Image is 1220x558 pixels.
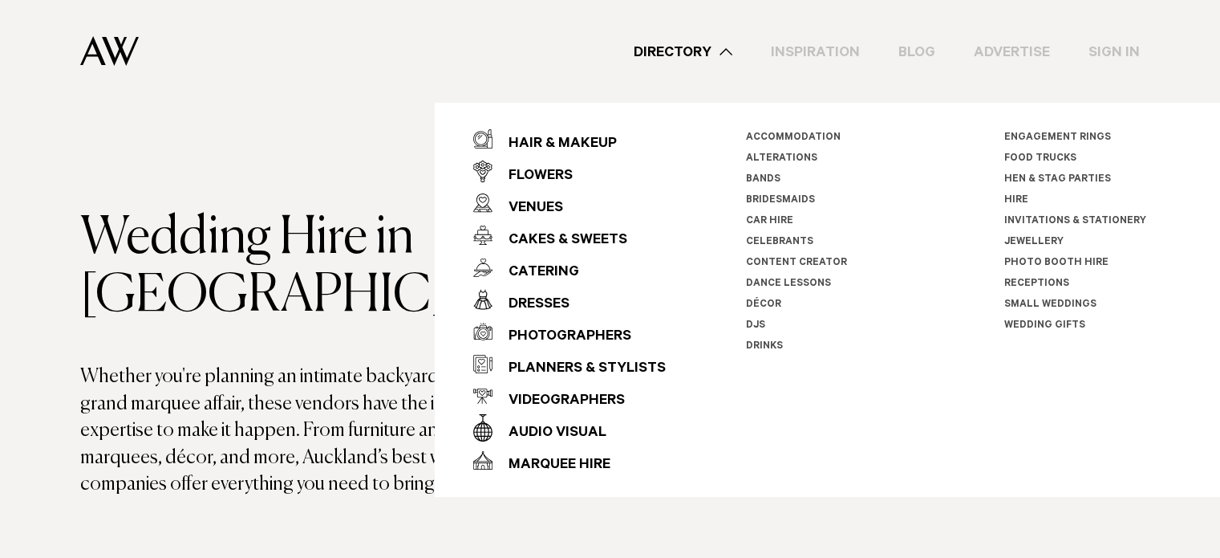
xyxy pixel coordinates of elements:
[1004,320,1085,332] a: Wedding Gifts
[746,299,781,311] a: Décor
[80,36,139,66] img: Auckland Weddings Logo
[473,412,666,444] a: Audio Visual
[473,219,666,251] a: Cakes & Sweets
[746,279,831,290] a: Dance Lessons
[1004,279,1069,290] a: Receptions
[746,237,813,248] a: Celebrants
[1004,174,1111,185] a: Hen & Stag Parties
[80,364,610,499] p: Whether you're planning an intimate backyard celebration or a grand marquee affair, these vendors...
[473,444,666,476] a: Marquee Hire
[746,258,847,269] a: Content Creator
[473,380,666,412] a: Videographers
[492,353,666,385] div: Planners & Stylists
[746,174,780,185] a: Bands
[1004,237,1064,248] a: Jewellery
[473,187,666,219] a: Venues
[473,123,666,155] a: Hair & Makeup
[473,348,666,380] a: Planners & Stylists
[746,341,783,352] a: Drinks
[955,41,1069,63] a: Advertise
[614,41,752,63] a: Directory
[1004,132,1111,144] a: Engagement Rings
[746,153,817,165] a: Alterations
[879,41,955,63] a: Blog
[492,225,627,257] div: Cakes & Sweets
[80,210,610,325] h1: Wedding Hire in [GEOGRAPHIC_DATA]
[473,316,666,348] a: Photographers
[752,41,879,63] a: Inspiration
[492,385,625,417] div: Videographers
[473,251,666,283] a: Catering
[1004,258,1109,269] a: Photo Booth Hire
[1004,153,1076,165] a: Food Trucks
[473,155,666,187] a: Flowers
[746,195,815,206] a: Bridesmaids
[492,289,569,321] div: Dresses
[746,132,841,144] a: Accommodation
[492,450,610,482] div: Marquee Hire
[1004,195,1028,206] a: Hire
[492,161,573,193] div: Flowers
[746,216,793,227] a: Car Hire
[1004,299,1096,311] a: Small Weddings
[492,257,579,289] div: Catering
[492,128,617,161] div: Hair & Makeup
[492,321,631,353] div: Photographers
[492,193,563,225] div: Venues
[492,417,606,450] div: Audio Visual
[746,320,765,332] a: DJs
[473,283,666,316] a: Dresses
[1069,41,1159,63] a: Sign In
[1004,216,1146,227] a: Invitations & Stationery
